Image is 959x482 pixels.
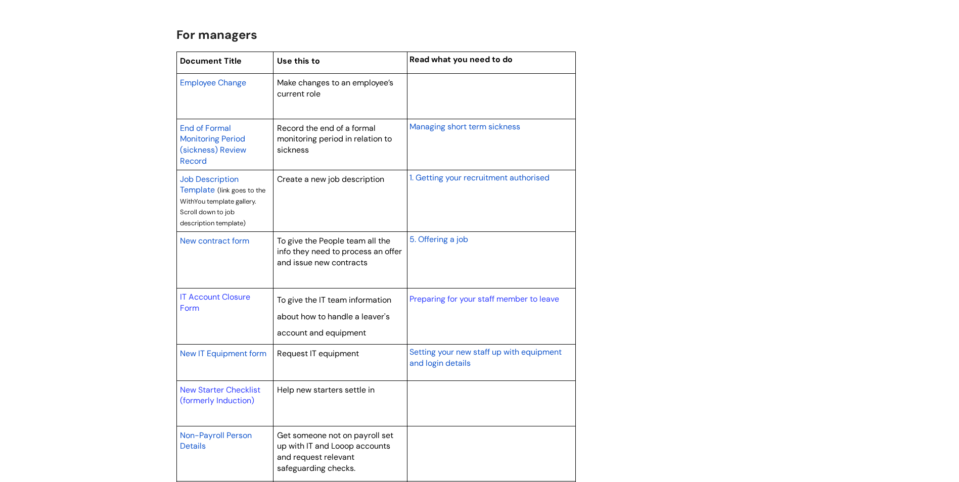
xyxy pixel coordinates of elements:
[277,56,320,66] span: Use this to
[180,56,242,66] span: Document Title
[180,186,265,227] span: (link goes to the WithYou template gallery. Scroll down to job description template)
[409,346,562,369] a: Setting your new staff up with equipment and login details
[180,430,252,452] span: Non-Payroll Person Details
[180,292,250,313] a: IT Account Closure Form
[180,384,260,406] a: New Starter Checklist (formerly Induction)
[180,173,239,196] a: Job Description Template
[180,235,249,246] span: New contract form
[180,347,266,359] a: New IT Equipment form
[180,123,246,166] span: End of Formal Monitoring Period (sickness) Review Record
[277,174,384,184] span: Create a new job description
[409,294,559,304] a: Preparing for your staff member to leave
[409,347,562,368] span: Setting your new staff up with equipment and login details
[409,54,513,65] span: Read what you need to do
[277,235,402,268] span: To give the People team all the info they need to process an offer and issue new contracts
[409,233,468,245] a: 5. Offering a job
[180,122,246,167] a: End of Formal Monitoring Period (sickness) Review Record
[176,27,257,42] span: For managers
[180,348,266,359] span: New IT Equipment form
[277,384,375,395] span: Help new starters settle in
[409,234,468,245] span: 5. Offering a job
[180,429,252,452] a: Non-Payroll Person Details
[180,174,239,196] span: Job Description Template
[409,172,550,183] span: 1. Getting your recruitment authorised
[409,121,520,132] span: Managing short term sickness
[180,234,249,247] a: New contract form
[409,120,520,132] a: Managing short term sickness
[277,295,391,338] span: To give the IT team information about how to handle a leaver's account and equipment
[180,76,246,88] a: Employee Change
[409,171,550,183] a: 1. Getting your recruitment authorised
[277,123,392,155] span: Record the end of a formal monitoring period in relation to sickness
[277,348,359,359] span: Request IT equipment
[180,77,246,88] span: Employee Change
[277,77,393,99] span: Make changes to an employee’s current role
[277,430,393,473] span: Get someone not on payroll set up with IT and Looop accounts and request relevant safeguarding ch...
